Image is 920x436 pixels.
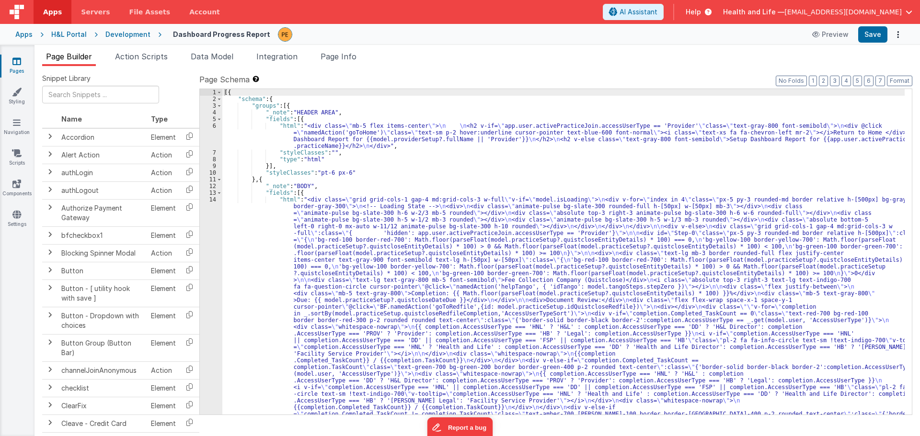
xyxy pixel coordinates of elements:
[129,7,171,17] span: File Assets
[147,199,180,226] td: Element
[784,7,902,17] span: [EMAIL_ADDRESS][DOMAIN_NAME]
[200,116,222,123] div: 5
[57,164,147,181] td: authLogin
[809,76,817,86] button: 1
[200,109,222,116] div: 4
[147,226,180,244] td: Element
[51,30,87,39] div: H&L Portal
[147,279,180,307] td: Element
[57,262,147,279] td: Button
[57,414,147,432] td: Cleave - Credit Card
[46,52,92,61] span: Page Builder
[278,28,292,41] img: 9824c9b2ced8ee662419f2f3ea18dbb0
[200,156,222,163] div: 8
[147,146,180,164] td: Action
[199,74,250,85] span: Page Schema
[723,7,912,17] button: Health and Life — [EMAIL_ADDRESS][DOMAIN_NAME]
[147,128,180,146] td: Element
[830,76,839,86] button: 3
[819,76,828,86] button: 2
[200,169,222,176] div: 10
[57,361,147,379] td: channelJoinAnonymous
[61,115,82,123] span: Name
[256,52,298,61] span: Integration
[200,176,222,183] div: 11
[115,52,168,61] span: Action Scripts
[147,379,180,397] td: Element
[147,397,180,414] td: Element
[858,26,887,43] button: Save
[15,30,33,39] div: Apps
[887,76,912,86] button: Format
[105,30,150,39] div: Development
[806,27,854,42] button: Preview
[57,146,147,164] td: Alert Action
[147,262,180,279] td: Element
[841,76,851,86] button: 4
[620,7,657,17] span: AI Assistant
[57,279,147,307] td: Button - [ utility hook with save ]
[151,115,168,123] span: Type
[200,190,222,196] div: 13
[57,181,147,199] td: authLogout
[57,199,147,226] td: Authorize Payment Gateway
[43,7,62,17] span: Apps
[57,307,147,334] td: Button - Dropdown with choices
[147,414,180,432] td: Element
[57,128,147,146] td: Accordion
[57,397,147,414] td: ClearFix
[321,52,356,61] span: Page Info
[81,7,110,17] span: Servers
[57,226,147,244] td: bfcheckbox1
[200,89,222,96] div: 1
[147,334,180,361] td: Element
[147,181,180,199] td: Action
[42,74,91,83] span: Snippet Library
[200,123,222,149] div: 6
[864,76,874,86] button: 6
[853,76,862,86] button: 5
[147,164,180,181] td: Action
[147,361,180,379] td: Action
[723,7,784,17] span: Health and Life —
[200,149,222,156] div: 7
[147,307,180,334] td: Element
[200,102,222,109] div: 3
[200,163,222,169] div: 9
[57,244,147,262] td: Blocking Spinner Modal
[776,76,807,86] button: No Folds
[875,76,885,86] button: 7
[173,31,270,38] h4: Dashboard Progress Report
[147,244,180,262] td: Action
[686,7,701,17] span: Help
[200,183,222,190] div: 12
[57,379,147,397] td: checklist
[191,52,233,61] span: Data Model
[603,4,664,20] button: AI Assistant
[891,28,905,41] button: Options
[57,334,147,361] td: Button Group (Button Bar)
[42,86,159,103] input: Search Snippets ...
[200,96,222,102] div: 2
